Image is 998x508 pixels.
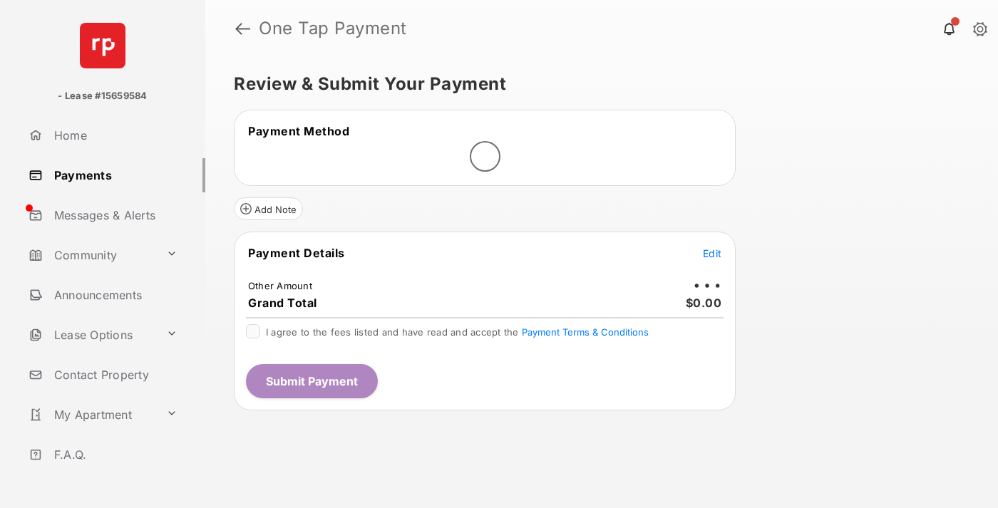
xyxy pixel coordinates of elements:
a: My Apartment [23,398,160,432]
button: Add Note [234,197,303,220]
span: Edit [703,247,721,259]
a: Contact Property [23,358,205,392]
a: Home [23,118,205,152]
img: svg+xml;base64,PHN2ZyB4bWxucz0iaHR0cDovL3d3dy53My5vcmcvMjAwMC9zdmciIHdpZHRoPSI2NCIgaGVpZ2h0PSI2NC... [80,23,125,68]
button: Submit Payment [246,364,378,398]
button: Edit [703,246,721,260]
a: Announcements [23,278,205,312]
strong: One Tap Payment [259,20,407,37]
a: Lease Options [23,318,160,352]
h5: Review & Submit Your Payment [234,76,958,93]
a: Payments [23,158,205,192]
span: I agree to the fees listed and have read and accept the [266,326,649,338]
td: Other Amount [247,279,313,292]
span: Payment Method [248,124,349,138]
a: Messages & Alerts [23,198,205,232]
p: - Lease #15659584 [58,89,147,103]
span: Grand Total [248,296,317,310]
a: F.A.Q. [23,437,205,472]
button: I agree to the fees listed and have read and accept the [522,326,649,338]
span: Payment Details [248,246,345,260]
a: Community [23,238,160,272]
span: $0.00 [686,296,722,310]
